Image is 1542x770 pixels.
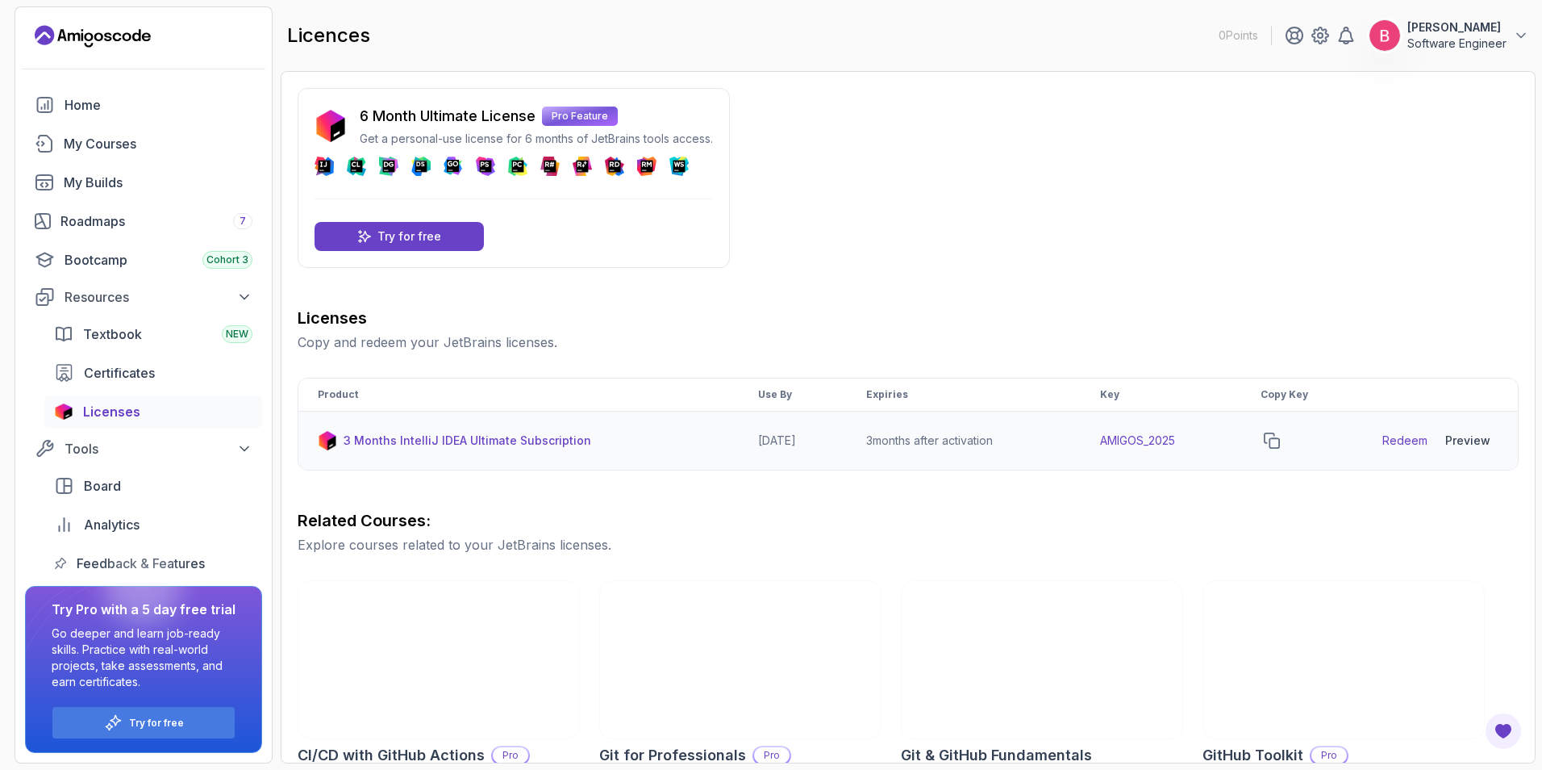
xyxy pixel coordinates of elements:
h2: licences [287,23,370,48]
a: Try for free [315,222,484,251]
p: Pro [1311,747,1347,764]
p: Go deeper and learn job-ready skills. Practice with real-world projects, take assessments, and ea... [52,626,235,690]
div: My Courses [64,134,252,153]
img: jetbrains icon [54,404,73,420]
button: Try for free [52,706,235,739]
a: builds [25,166,262,199]
th: Key [1081,379,1241,412]
p: Get a personal-use license for 6 months of JetBrains tools access. [360,131,713,147]
a: Landing page [35,23,151,49]
p: Software Engineer [1407,36,1507,52]
a: home [25,89,262,121]
h3: Related Courses: [298,509,1519,532]
button: Tools [25,434,262,463]
p: Copy and redeem your JetBrains licenses. [298,333,1519,352]
span: Board [84,476,121,496]
span: Feedback & Features [77,554,205,573]
span: Analytics [84,515,140,534]
button: copy-button [1261,429,1283,452]
button: Resources [25,282,262,312]
th: Use By [739,379,847,412]
p: 3 Months IntelliJ IDEA Ultimate Subscription [344,433,591,449]
img: Git for Professionals card [600,581,881,739]
p: [PERSON_NAME] [1407,19,1507,36]
a: Redeem [1382,433,1427,449]
div: My Builds [64,173,252,192]
img: jetbrains icon [318,431,337,450]
span: Certificates [84,363,155,383]
div: Bootcamp [65,250,252,270]
a: courses [25,128,262,160]
p: 6 Month Ultimate License [360,105,536,128]
p: Pro [493,747,528,764]
img: CI/CD with GitHub Actions card [298,581,579,739]
h2: Git for Professionals [599,744,746,767]
button: Open Feedback Button [1484,712,1523,751]
div: Preview [1445,433,1490,449]
p: Try for free [377,228,441,245]
th: Copy Key [1241,379,1363,412]
img: Git & GitHub Fundamentals card [902,581,1182,739]
h2: CI/CD with GitHub Actions [298,744,485,767]
a: certificates [44,357,262,389]
button: Preview [1437,425,1498,457]
p: Explore courses related to your JetBrains licenses. [298,535,1519,554]
h2: GitHub Toolkit [1202,744,1303,767]
h3: Licenses [298,307,1519,329]
button: user profile image[PERSON_NAME]Software Engineer [1369,19,1529,52]
a: roadmaps [25,205,262,237]
td: AMIGOS_2025 [1081,412,1241,471]
span: Textbook [83,324,142,344]
div: Resources [65,287,252,307]
div: Home [65,95,252,115]
a: board [44,470,262,502]
div: Tools [65,439,252,458]
span: 7 [240,215,246,228]
span: NEW [226,328,248,341]
th: Product [298,379,739,412]
p: Pro [754,747,790,764]
div: Roadmaps [60,211,252,231]
span: Licenses [83,402,140,421]
img: jetbrains icon [315,110,347,142]
th: Expiries [847,379,1080,412]
a: bootcamp [25,244,262,276]
p: 0 Points [1219,27,1258,44]
img: GitHub Toolkit card [1203,581,1484,739]
img: user profile image [1369,20,1400,51]
p: Pro Feature [542,107,618,126]
a: licenses [44,395,262,428]
a: textbook [44,318,262,350]
a: Try for free [129,717,184,730]
td: 3 months after activation [847,412,1080,471]
span: Cohort 3 [206,253,248,266]
td: [DATE] [739,412,847,471]
a: feedback [44,547,262,580]
h2: Git & GitHub Fundamentals [901,744,1092,767]
a: analytics [44,508,262,541]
